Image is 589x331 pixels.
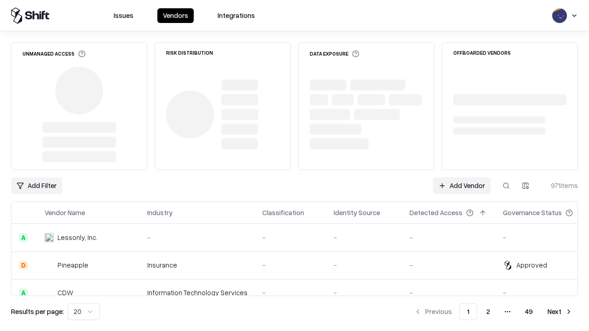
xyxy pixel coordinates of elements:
div: Governance Status [503,208,562,217]
div: - [334,260,395,270]
div: Offboarded Vendors [453,50,511,55]
div: D [19,261,28,270]
div: - [262,233,319,242]
button: 2 [479,303,497,320]
div: CDW [58,288,73,297]
div: Lessonly, Inc. [58,233,98,242]
div: A [19,288,28,297]
div: Risk Distribution [166,50,213,55]
div: - [334,233,395,242]
div: - [410,288,488,297]
img: Lessonly, Inc. [45,233,54,242]
div: - [503,288,588,297]
div: Data Exposure [310,50,359,57]
div: - [410,233,488,242]
button: 1 [459,303,477,320]
a: Add Vendor [433,177,491,194]
img: Pineapple [45,261,54,270]
div: - [410,260,488,270]
button: Integrations [212,8,260,23]
div: - [262,288,319,297]
button: Add Filter [11,177,62,194]
div: Identity Source [334,208,380,217]
div: Information Technology Services [147,288,248,297]
div: 971 items [541,181,578,190]
button: Next [542,303,578,320]
div: Pineapple [58,260,88,270]
button: 49 [518,303,540,320]
div: Industry [147,208,173,217]
nav: pagination [409,303,578,320]
div: - [147,233,248,242]
div: Vendor Name [45,208,85,217]
div: Classification [262,208,304,217]
p: Results per page: [11,307,64,316]
div: Detected Access [410,208,462,217]
div: Unmanaged Access [23,50,86,57]
button: Issues [108,8,139,23]
div: - [334,288,395,297]
div: Approved [516,260,547,270]
div: - [262,260,319,270]
div: - [503,233,588,242]
div: A [19,233,28,242]
div: Insurance [147,260,248,270]
img: CDW [45,288,54,297]
button: Vendors [157,8,194,23]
